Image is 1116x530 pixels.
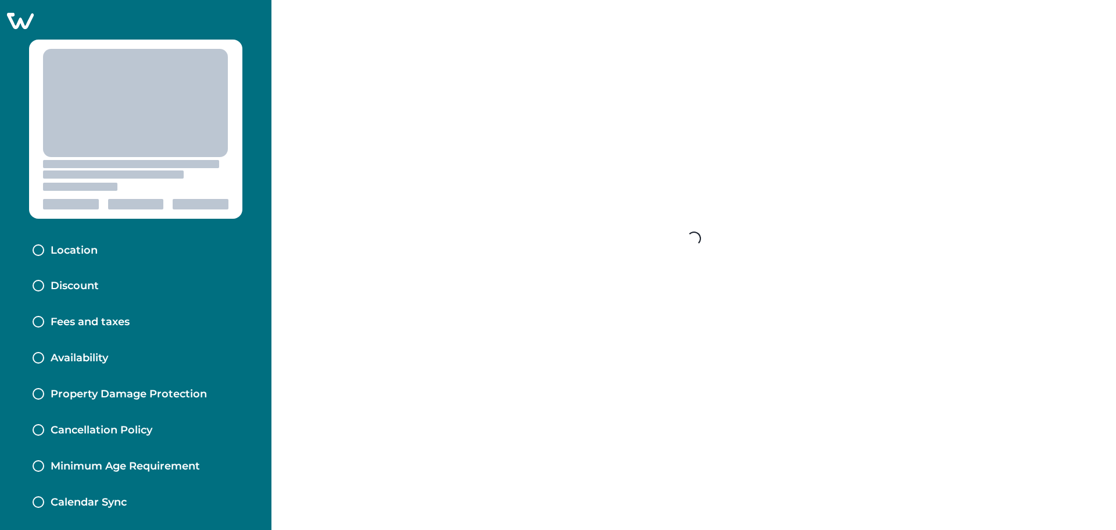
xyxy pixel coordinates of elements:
[51,352,108,365] p: Availability
[51,496,127,509] p: Calendar Sync
[51,424,152,437] p: Cancellation Policy
[51,460,200,473] p: Minimum Age Requirement
[51,316,130,329] p: Fees and taxes
[51,280,99,293] p: Discount
[51,388,207,401] p: Property Damage Protection
[51,244,98,257] p: Location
